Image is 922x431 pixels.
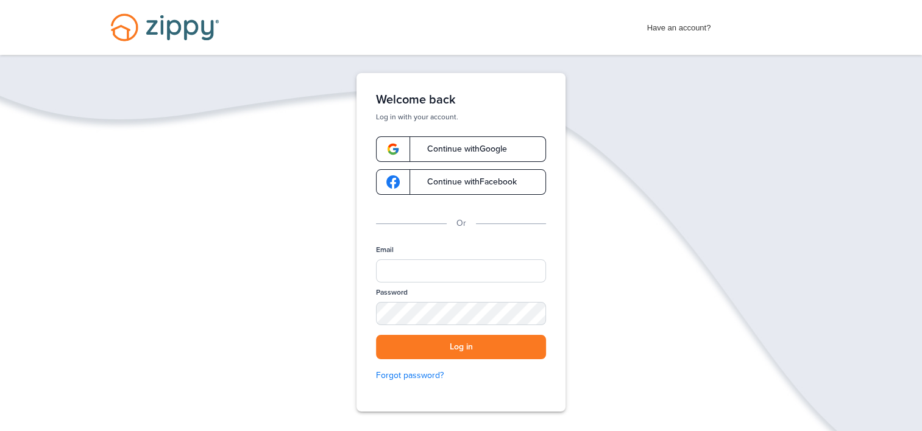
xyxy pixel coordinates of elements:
[376,93,546,107] h1: Welcome back
[376,259,546,282] input: Email
[386,175,400,189] img: google-logo
[376,369,546,382] a: Forgot password?
[376,169,546,195] a: google-logoContinue withFacebook
[376,136,546,162] a: google-logoContinue withGoogle
[456,217,466,230] p: Or
[376,302,546,325] input: Password
[376,335,546,360] button: Log in
[386,142,400,156] img: google-logo
[415,145,507,153] span: Continue with Google
[376,112,546,122] p: Log in with your account.
[647,15,711,35] span: Have an account?
[415,178,517,186] span: Continue with Facebook
[376,287,408,298] label: Password
[376,245,394,255] label: Email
